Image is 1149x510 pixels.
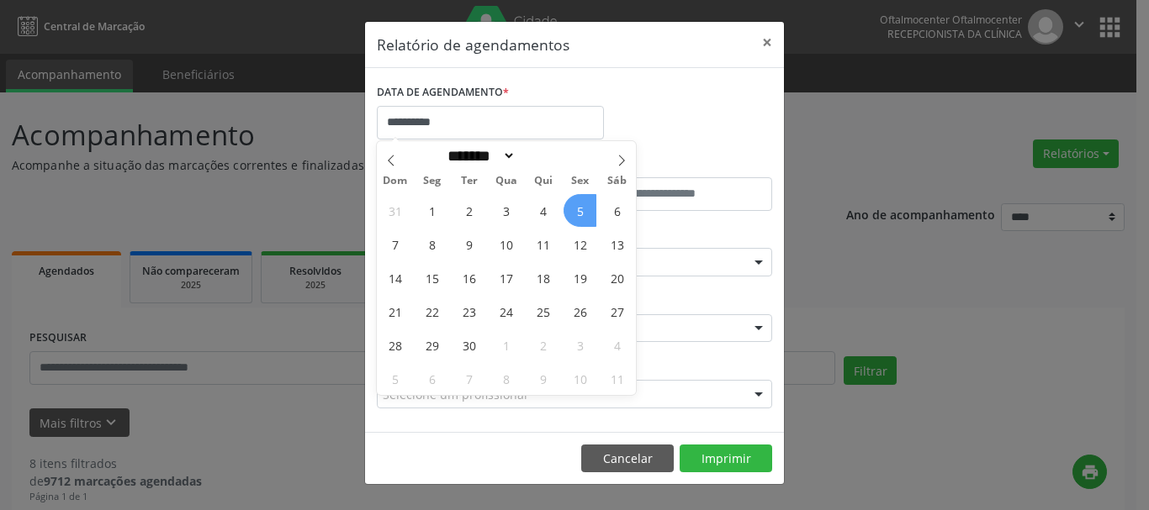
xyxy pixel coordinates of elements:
[601,329,633,361] span: Outubro 4, 2025
[416,295,448,328] span: Setembro 22, 2025
[564,362,596,395] span: Outubro 10, 2025
[527,362,559,395] span: Outubro 9, 2025
[451,176,488,187] span: Ter
[564,194,596,227] span: Setembro 5, 2025
[527,194,559,227] span: Setembro 4, 2025
[377,80,509,106] label: DATA DE AGENDAMENTO
[377,176,414,187] span: Dom
[579,151,772,177] label: ATÉ
[453,261,485,294] span: Setembro 16, 2025
[453,329,485,361] span: Setembro 30, 2025
[490,261,522,294] span: Setembro 17, 2025
[490,194,522,227] span: Setembro 3, 2025
[453,295,485,328] span: Setembro 23, 2025
[490,329,522,361] span: Outubro 1, 2025
[379,329,411,361] span: Setembro 28, 2025
[564,228,596,260] span: Setembro 12, 2025
[527,228,559,260] span: Setembro 11, 2025
[488,176,525,187] span: Qua
[453,228,485,260] span: Setembro 9, 2025
[453,194,485,227] span: Setembro 2, 2025
[416,329,448,361] span: Setembro 29, 2025
[453,362,485,395] span: Outubro 7, 2025
[564,329,596,361] span: Outubro 3, 2025
[416,362,448,395] span: Outubro 6, 2025
[416,194,448,227] span: Setembro 1, 2025
[525,176,562,187] span: Qui
[562,176,599,187] span: Sex
[379,295,411,328] span: Setembro 21, 2025
[416,228,448,260] span: Setembro 8, 2025
[601,261,633,294] span: Setembro 20, 2025
[527,295,559,328] span: Setembro 25, 2025
[750,22,784,63] button: Close
[564,295,596,328] span: Setembro 26, 2025
[516,147,571,165] input: Year
[442,147,516,165] select: Month
[490,295,522,328] span: Setembro 24, 2025
[383,386,527,403] span: Selecione um profissional
[601,295,633,328] span: Setembro 27, 2025
[379,362,411,395] span: Outubro 5, 2025
[377,34,569,55] h5: Relatório de agendamentos
[601,362,633,395] span: Outubro 11, 2025
[490,228,522,260] span: Setembro 10, 2025
[527,329,559,361] span: Outubro 2, 2025
[379,261,411,294] span: Setembro 14, 2025
[490,362,522,395] span: Outubro 8, 2025
[527,261,559,294] span: Setembro 18, 2025
[414,176,451,187] span: Seg
[599,176,636,187] span: Sáb
[581,444,674,473] button: Cancelar
[564,261,596,294] span: Setembro 19, 2025
[680,444,772,473] button: Imprimir
[601,228,633,260] span: Setembro 13, 2025
[416,261,448,294] span: Setembro 15, 2025
[379,194,411,227] span: Agosto 31, 2025
[379,228,411,260] span: Setembro 7, 2025
[601,194,633,227] span: Setembro 6, 2025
